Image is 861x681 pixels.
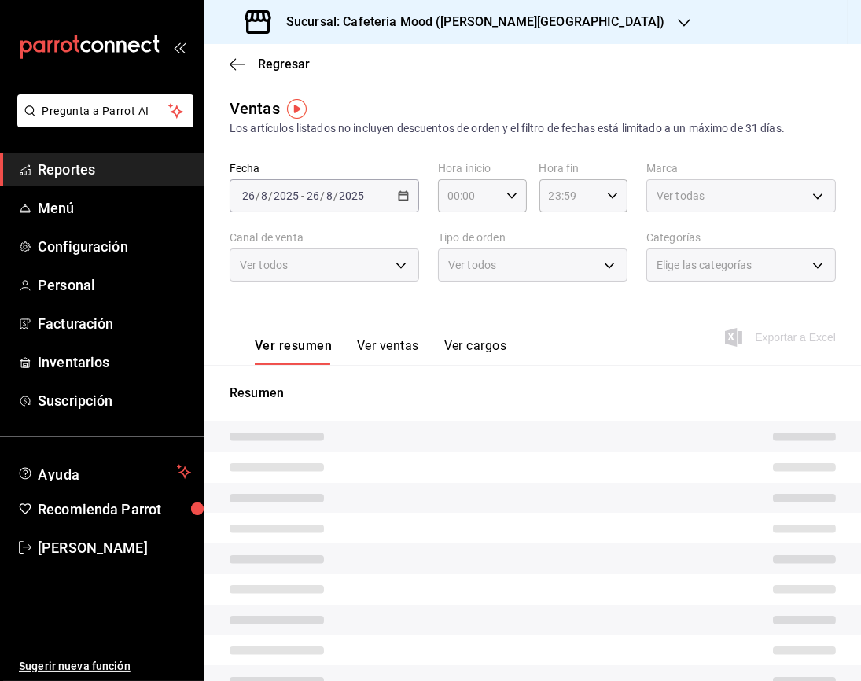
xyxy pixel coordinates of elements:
button: Regresar [230,57,310,72]
img: Tooltip marker [287,99,307,119]
label: Hora fin [539,164,628,175]
span: Ver todos [448,257,496,273]
button: open_drawer_menu [173,41,186,53]
span: Menú [38,197,191,219]
span: [PERSON_NAME] [38,537,191,558]
span: Inventarios [38,352,191,373]
label: Tipo de orden [438,233,627,244]
input: -- [260,190,268,202]
span: Recomienda Parrot [38,499,191,520]
button: Ver resumen [255,338,332,365]
span: / [333,190,338,202]
input: -- [306,190,320,202]
span: Ayuda [38,462,171,481]
span: Facturación [38,313,191,334]
label: Marca [646,164,836,175]
input: ---- [273,190,300,202]
label: Hora inicio [438,164,527,175]
input: -- [241,190,256,202]
h3: Sucursal: Cafeteria Mood ([PERSON_NAME][GEOGRAPHIC_DATA]) [274,13,665,31]
label: Fecha [230,164,419,175]
span: Suscripción [38,390,191,411]
span: Reportes [38,159,191,180]
span: Pregunta a Parrot AI [42,103,169,120]
label: Canal de venta [230,233,419,244]
p: Resumen [230,384,836,403]
div: Los artículos listados no incluyen descuentos de orden y el filtro de fechas está limitado a un m... [230,120,836,137]
div: Ventas [230,97,280,120]
span: Elige las categorías [657,257,752,273]
button: Pregunta a Parrot AI [17,94,193,127]
div: navigation tabs [255,338,506,365]
span: Ver todos [240,257,288,273]
span: Personal [38,274,191,296]
a: Pregunta a Parrot AI [11,114,193,131]
span: / [256,190,260,202]
span: / [268,190,273,202]
span: / [320,190,325,202]
span: Ver todas [657,188,705,204]
span: Regresar [258,57,310,72]
button: Ver cargos [444,338,507,365]
input: -- [326,190,333,202]
span: Configuración [38,236,191,257]
span: - [301,190,304,202]
input: ---- [338,190,365,202]
button: Ver ventas [357,338,419,365]
label: Categorías [646,233,836,244]
span: Sugerir nueva función [19,658,191,675]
